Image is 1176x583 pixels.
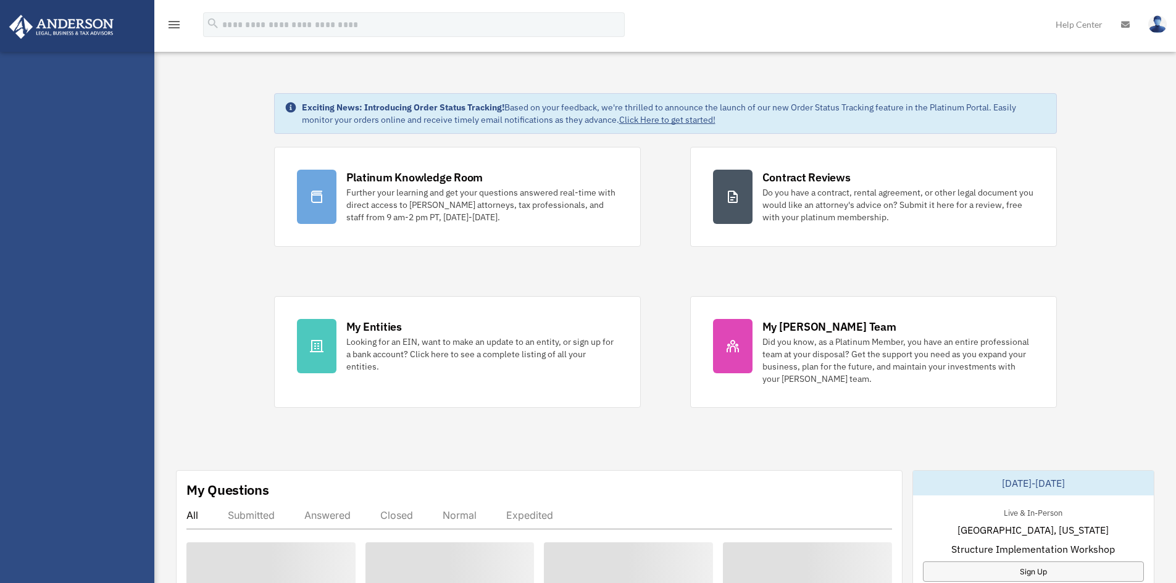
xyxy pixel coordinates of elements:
strong: Exciting News: Introducing Order Status Tracking! [302,102,504,113]
div: My [PERSON_NAME] Team [762,319,896,334]
div: [DATE]-[DATE] [913,471,1154,495]
div: My Entities [346,319,402,334]
i: search [206,17,220,30]
div: Answered [304,509,351,521]
a: Platinum Knowledge Room Further your learning and get your questions answered real-time with dire... [274,147,641,247]
div: Submitted [228,509,275,521]
span: [GEOGRAPHIC_DATA], [US_STATE] [957,523,1109,537]
div: Contract Reviews [762,170,851,185]
span: Structure Implementation Workshop [951,542,1115,556]
img: User Pic [1148,15,1167,33]
div: Normal [443,509,477,521]
div: Did you know, as a Platinum Member, you have an entire professional team at your disposal? Get th... [762,336,1034,385]
div: Further your learning and get your questions answered real-time with direct access to [PERSON_NAM... [346,186,618,223]
a: Click Here to get started! [619,114,715,125]
i: menu [167,17,181,32]
a: My [PERSON_NAME] Team Did you know, as a Platinum Member, you have an entire professional team at... [690,296,1057,408]
a: Contract Reviews Do you have a contract, rental agreement, or other legal document you would like... [690,147,1057,247]
div: Closed [380,509,413,521]
div: Based on your feedback, we're thrilled to announce the launch of our new Order Status Tracking fe... [302,101,1046,126]
a: My Entities Looking for an EIN, want to make an update to an entity, or sign up for a bank accoun... [274,296,641,408]
div: Platinum Knowledge Room [346,170,483,185]
div: Do you have a contract, rental agreement, or other legal document you would like an attorney's ad... [762,186,1034,223]
div: Expedited [506,509,553,521]
a: Sign Up [923,561,1144,582]
a: menu [167,22,181,32]
div: All [186,509,198,521]
div: Looking for an EIN, want to make an update to an entity, or sign up for a bank account? Click her... [346,336,618,373]
div: Live & In-Person [994,505,1072,518]
img: Anderson Advisors Platinum Portal [6,15,117,39]
div: My Questions [186,481,269,499]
